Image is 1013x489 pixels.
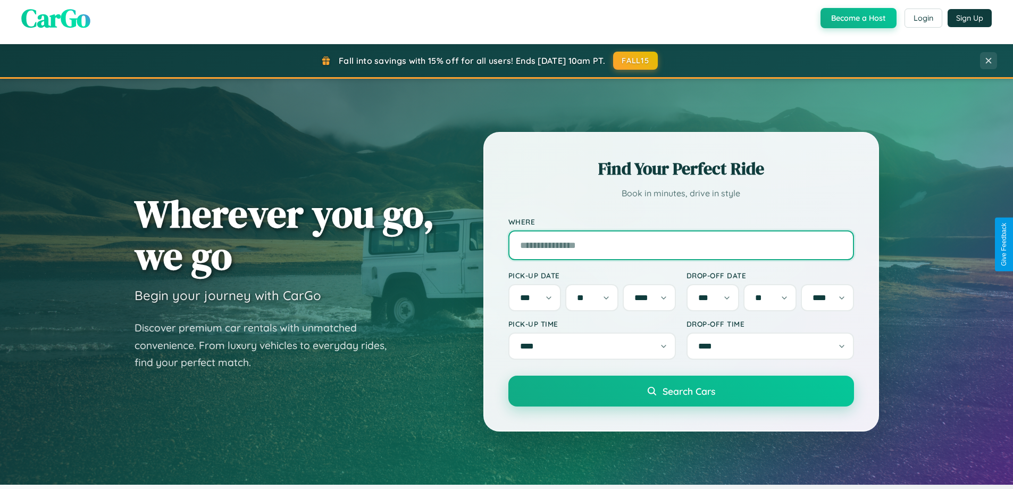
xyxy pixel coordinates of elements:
h2: Find Your Perfect Ride [508,157,854,180]
label: Drop-off Time [687,319,854,328]
label: Pick-up Time [508,319,676,328]
h3: Begin your journey with CarGo [135,287,321,303]
p: Discover premium car rentals with unmatched convenience. From luxury vehicles to everyday rides, ... [135,319,400,371]
button: Sign Up [948,9,992,27]
label: Pick-up Date [508,271,676,280]
div: Give Feedback [1000,223,1008,266]
label: Drop-off Date [687,271,854,280]
label: Where [508,217,854,226]
button: Login [905,9,942,28]
span: Fall into savings with 15% off for all users! Ends [DATE] 10am PT. [339,55,605,66]
button: Search Cars [508,376,854,407]
button: FALL15 [613,52,658,70]
span: CarGo [21,1,90,36]
button: Become a Host [821,8,897,28]
h1: Wherever you go, we go [135,193,434,277]
p: Book in minutes, drive in style [508,186,854,201]
span: Search Cars [663,385,715,397]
